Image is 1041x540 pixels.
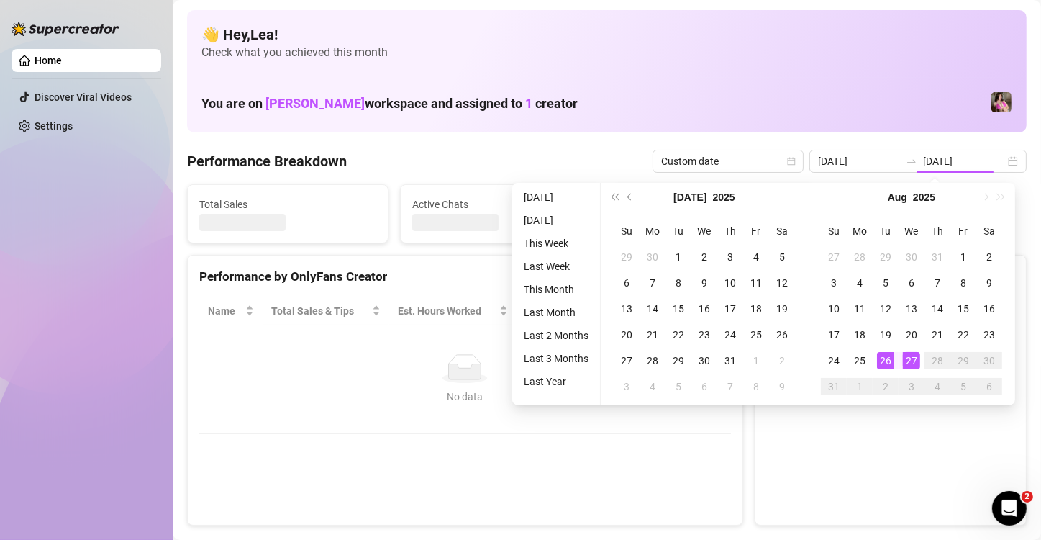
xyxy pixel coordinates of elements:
img: logo-BBDzfeDw.svg [12,22,119,36]
span: Sales / Hour [525,303,593,319]
span: Custom date [661,150,795,172]
span: 1 [525,96,532,111]
iframe: Intercom live chat [992,491,1027,526]
a: Settings [35,120,73,132]
div: Sales by OnlyFans Creator [767,267,1014,287]
span: to [906,156,917,167]
span: 2 [1022,491,1033,503]
span: Chat Conversion [621,303,710,319]
span: calendar [787,157,796,166]
span: [PERSON_NAME] [265,96,365,111]
th: Chat Conversion [612,297,730,325]
div: Performance by OnlyFans Creator [199,267,731,287]
span: Active Chats [412,197,589,212]
a: Home [35,55,62,66]
th: Sales / Hour [517,297,613,325]
span: Total Sales & Tips [271,303,369,319]
th: Total Sales & Tips [263,297,389,325]
div: Est. Hours Worked [398,303,496,319]
input: End date [923,153,1005,169]
th: Name [199,297,263,325]
div: No data [214,389,717,405]
span: Name [208,303,242,319]
span: Check what you achieved this month [201,45,1012,60]
a: Discover Viral Videos [35,91,132,103]
input: Start date [818,153,900,169]
span: Total Sales [199,197,376,212]
h4: Performance Breakdown [187,151,347,171]
h4: 👋 Hey, Lea ! [201,24,1012,45]
h1: You are on workspace and assigned to creator [201,96,578,112]
span: swap-right [906,156,917,167]
img: Nanner [991,92,1012,112]
span: Messages Sent [625,197,802,212]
